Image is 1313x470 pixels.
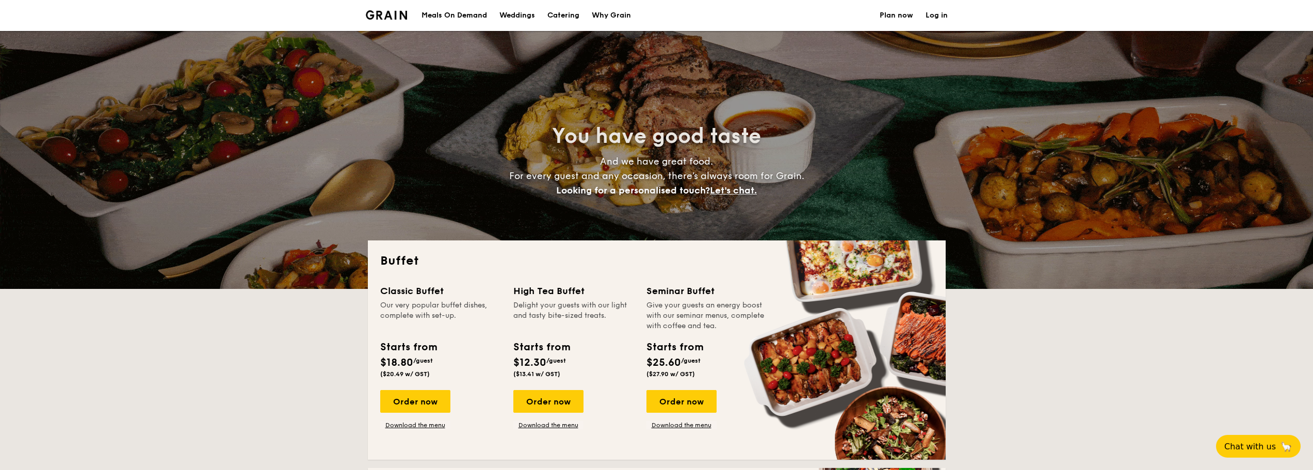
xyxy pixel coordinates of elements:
span: /guest [681,357,701,364]
a: Logotype [366,10,408,20]
div: Order now [646,390,717,413]
span: Chat with us [1224,442,1276,451]
span: ($13.41 w/ GST) [513,370,560,378]
span: $12.30 [513,356,546,369]
h2: Buffet [380,253,933,269]
span: ($20.49 w/ GST) [380,370,430,378]
span: Looking for a personalised touch? [556,185,710,196]
div: Starts from [513,339,570,355]
div: Starts from [380,339,436,355]
span: /guest [413,357,433,364]
button: Chat with us🦙 [1216,435,1301,458]
div: Order now [513,390,583,413]
span: $18.80 [380,356,413,369]
span: Let's chat. [710,185,757,196]
div: Our very popular buffet dishes, complete with set-up. [380,300,501,331]
span: 🦙 [1280,441,1292,452]
div: Order now [380,390,450,413]
a: Download the menu [513,421,583,429]
div: Delight your guests with our light and tasty bite-sized treats. [513,300,634,331]
span: And we have great food. For every guest and any occasion, there’s always room for Grain. [509,156,804,196]
div: Classic Buffet [380,284,501,298]
span: You have good taste [552,124,761,149]
div: Starts from [646,339,703,355]
a: Download the menu [646,421,717,429]
div: Seminar Buffet [646,284,767,298]
span: ($27.90 w/ GST) [646,370,695,378]
div: High Tea Buffet [513,284,634,298]
div: Give your guests an energy boost with our seminar menus, complete with coffee and tea. [646,300,767,331]
span: $25.60 [646,356,681,369]
img: Grain [366,10,408,20]
a: Download the menu [380,421,450,429]
span: /guest [546,357,566,364]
